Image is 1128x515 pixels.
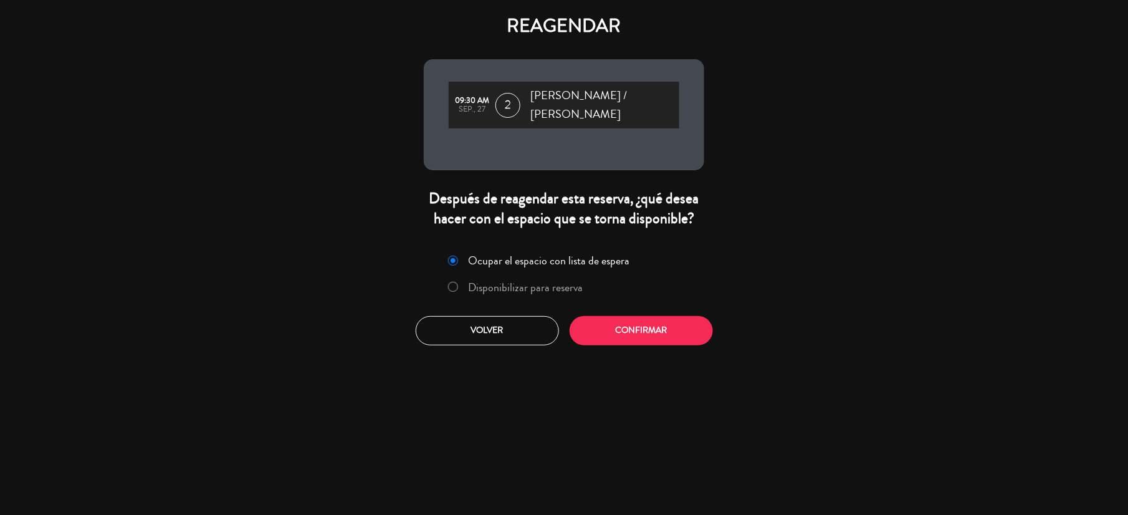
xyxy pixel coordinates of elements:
label: Disponibilizar para reserva [469,282,583,293]
span: 2 [495,93,520,118]
label: Ocupar el espacio con lista de espera [469,255,630,266]
button: Confirmar [570,316,713,345]
div: 09:30 AM [455,97,489,105]
div: Después de reagendar esta reserva, ¿qué desea hacer con el espacio que se torna disponible? [424,189,704,228]
span: [PERSON_NAME] / [PERSON_NAME] [530,87,679,123]
h4: REAGENDAR [424,15,704,37]
div: sep., 27 [455,105,489,114]
button: Volver [416,316,559,345]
